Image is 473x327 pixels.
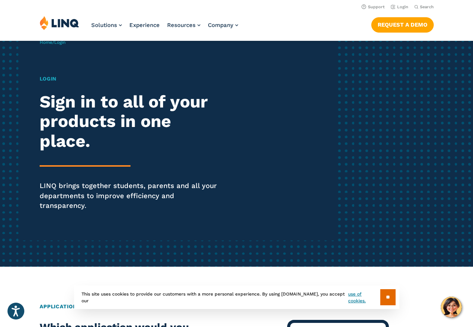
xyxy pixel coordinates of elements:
a: use of cookies. [348,291,380,304]
a: Home [40,40,52,45]
a: Experience [129,22,160,28]
p: LINQ brings together students, parents and all your departments to improve efficiency and transpa... [40,181,222,211]
a: Resources [167,22,200,28]
a: Solutions [91,22,122,28]
button: Open Search Bar [414,4,434,10]
span: Solutions [91,22,117,28]
nav: Primary Navigation [91,16,238,40]
a: Company [208,22,238,28]
span: Resources [167,22,196,28]
a: Support [362,4,385,9]
button: Hello, have a question? Let’s chat. [441,297,462,318]
h2: Sign in to all of your products in one place. [40,92,222,151]
div: This site uses cookies to provide our customers with a more personal experience. By using [DOMAIN... [74,285,399,309]
img: LINQ | K‑12 Software [40,16,79,30]
span: Search [420,4,434,9]
span: Login [54,40,65,45]
a: Request a Demo [371,17,434,32]
a: Login [391,4,408,9]
span: / [40,40,65,45]
span: Company [208,22,233,28]
h1: Login [40,75,222,83]
nav: Button Navigation [371,16,434,32]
